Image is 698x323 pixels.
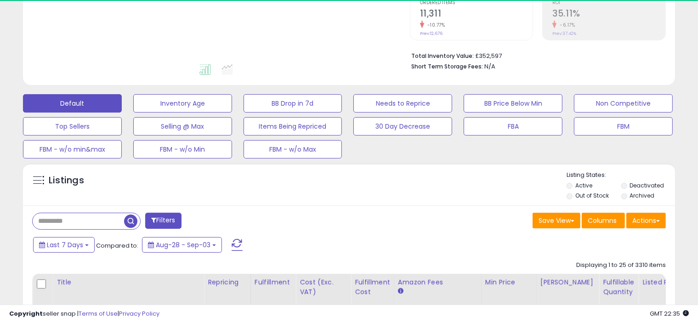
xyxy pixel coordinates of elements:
[424,22,445,28] small: -10.77%
[23,117,122,136] button: Top Sellers
[57,278,200,287] div: Title
[552,0,665,6] span: ROI
[355,278,390,297] div: Fulfillment Cost
[411,52,474,60] b: Total Inventory Value:
[574,94,673,113] button: Non Competitive
[626,213,666,228] button: Actions
[567,171,675,180] p: Listing States:
[552,31,576,36] small: Prev: 37.42%
[576,261,666,270] div: Displaying 1 to 25 of 3310 items
[9,310,159,318] div: seller snap | |
[485,278,533,287] div: Min Price
[411,62,483,70] b: Short Term Storage Fees:
[208,278,247,287] div: Repricing
[255,278,292,287] div: Fulfillment
[23,94,122,113] button: Default
[420,31,443,36] small: Prev: 12,676
[96,241,138,250] span: Compared to:
[588,216,617,225] span: Columns
[575,192,609,199] label: Out of Stock
[630,192,655,199] label: Archived
[133,117,232,136] button: Selling @ Max
[9,309,43,318] strong: Copyright
[552,8,665,21] h2: 35.11%
[464,94,562,113] button: BB Price Below Min
[484,62,495,71] span: N/A
[244,140,342,159] button: FBM - w/o Max
[353,94,452,113] button: Needs to Reprice
[33,237,95,253] button: Last 7 Days
[47,240,83,249] span: Last 7 Days
[574,117,673,136] button: FBM
[244,94,342,113] button: BB Drop in 7d
[398,278,477,287] div: Amazon Fees
[300,278,347,297] div: Cost (Exc. VAT)
[142,237,222,253] button: Aug-28 - Sep-03
[540,278,595,287] div: [PERSON_NAME]
[575,181,592,189] label: Active
[582,213,625,228] button: Columns
[23,140,122,159] button: FBM - w/o min&max
[411,50,659,61] li: £352,597
[156,240,210,249] span: Aug-28 - Sep-03
[133,140,232,159] button: FBM - w/o Min
[420,0,533,6] span: Ordered Items
[79,309,118,318] a: Terms of Use
[533,213,580,228] button: Save View
[119,309,159,318] a: Privacy Policy
[650,309,689,318] span: 2025-09-11 22:35 GMT
[49,174,84,187] h5: Listings
[556,22,575,28] small: -6.17%
[603,278,635,297] div: Fulfillable Quantity
[353,117,452,136] button: 30 Day Decrease
[133,94,232,113] button: Inventory Age
[145,213,181,229] button: Filters
[244,117,342,136] button: Items Being Repriced
[464,117,562,136] button: FBA
[398,287,403,295] small: Amazon Fees.
[630,181,664,189] label: Deactivated
[420,8,533,21] h2: 11,311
